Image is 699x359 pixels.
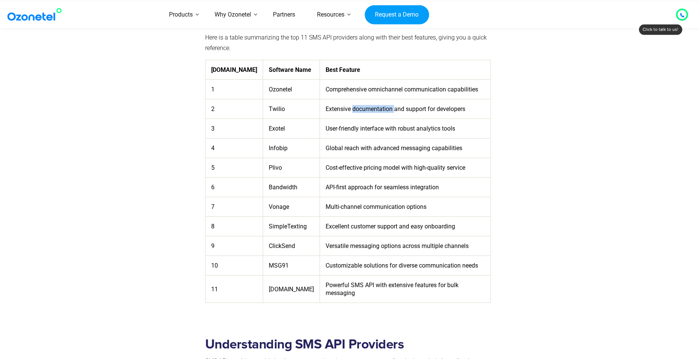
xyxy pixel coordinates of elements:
[320,138,490,158] td: Global reach with advanced messaging capabilities
[263,158,320,178] td: Plivo
[205,138,263,158] td: 4
[320,217,490,236] td: Excellent customer support and easy onboarding
[263,178,320,197] td: Bandwidth
[263,138,320,158] td: Infobip
[320,158,490,178] td: Cost-effective pricing model with high-quality service
[320,178,490,197] td: API-first approach for seamless integration
[205,119,263,138] td: 3
[263,80,320,99] td: Ozonetel
[205,178,263,197] td: 6
[320,275,490,303] td: Powerful SMS API with extensive features for bulk messaging
[205,60,263,80] th: [DOMAIN_NAME]
[320,99,490,119] td: Extensive documentation and support for developers
[205,34,487,52] span: Here is a table summarizing the top 11 SMS API providers along with their best features, giving y...
[306,2,355,28] a: Resources
[204,2,262,28] a: Why Ozonetel
[263,60,320,80] th: Software Name
[205,217,263,236] td: 8
[263,197,320,217] td: Vonage
[320,256,490,275] td: Customizable solutions for diverse communication needs
[205,197,263,217] td: 7
[263,236,320,256] td: ClickSend
[263,217,320,236] td: SimpleTexting
[320,60,490,80] th: Best Feature
[320,80,490,99] td: Comprehensive omnichannel communication capabilities
[205,338,404,351] strong: Understanding SMS API Providers
[263,99,320,119] td: Twilio
[158,2,204,28] a: Products
[205,80,263,99] td: 1
[262,2,306,28] a: Partners
[205,158,263,178] td: 5
[263,119,320,138] td: Exotel
[205,236,263,256] td: 9
[320,236,490,256] td: Versatile messaging options across multiple channels
[263,275,320,303] td: [DOMAIN_NAME]
[365,5,429,24] a: Request a Demo
[205,99,263,119] td: 2
[263,256,320,275] td: MSG91
[320,197,490,217] td: Multi-channel communication options
[320,119,490,138] td: User-friendly interface with robust analytics tools
[205,275,263,303] td: 11
[205,256,263,275] td: 10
